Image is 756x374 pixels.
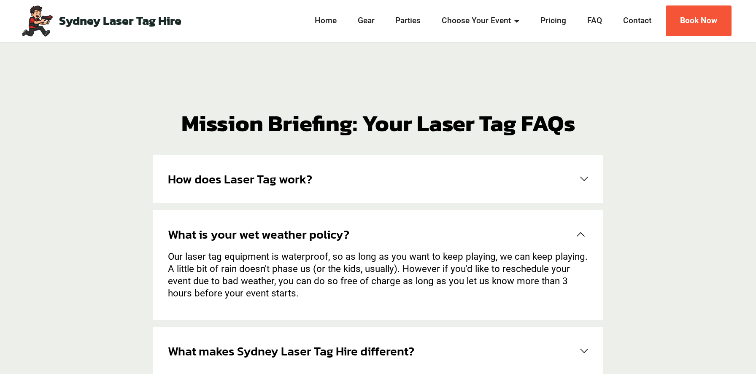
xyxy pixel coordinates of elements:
a: What makes Sydney Laser Tag Hire different? [168,342,588,360]
a: Choose Your Event [440,15,522,27]
a: Parties [393,15,424,27]
a: FAQ [585,15,605,27]
a: Sydney Laser Tag Hire [59,15,181,27]
p: Our laser tag equipment is waterproof, so as long as you want to keep playing, we can keep playin... [168,250,588,300]
a: Book Now [666,5,732,36]
a: How does Laser Tag work? [168,170,588,188]
a: What is your wet weather policy? [168,225,588,243]
a: Contact [621,15,654,27]
h6: What makes Sydney Laser Tag Hire different? [168,342,414,360]
strong: Mission Briefing: Your Laser Tag FAQs [181,106,575,140]
h6: What is your wet weather policy? [168,225,349,243]
h6: How does Laser Tag work? [168,170,312,188]
img: Mobile Laser Tag Parties Sydney [20,4,54,37]
a: Gear [355,15,377,27]
a: Home [312,15,339,27]
a: Pricing [538,15,569,27]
